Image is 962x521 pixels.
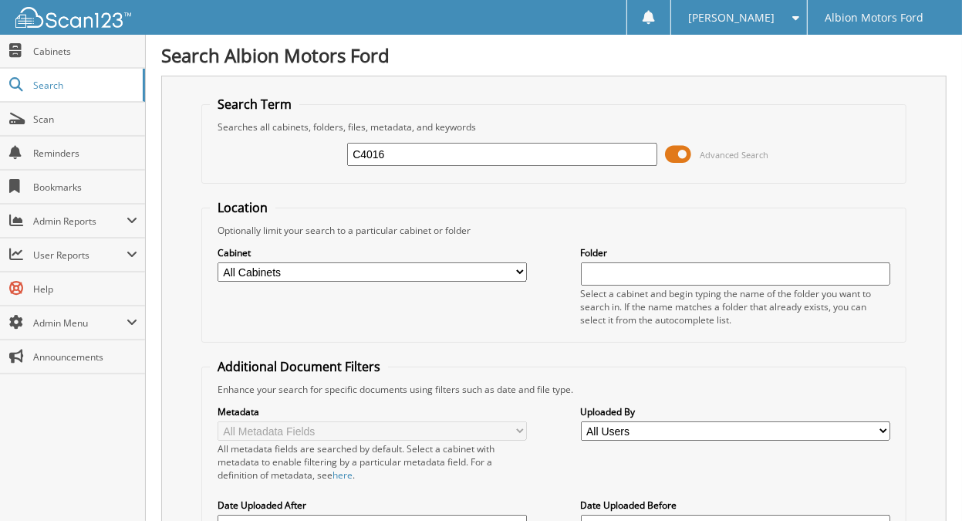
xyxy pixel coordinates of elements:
[15,7,131,28] img: scan123-logo-white.svg
[210,358,388,375] legend: Additional Document Filters
[825,13,923,22] span: Albion Motors Ford
[210,383,898,396] div: Enhance your search for specific documents using filters such as date and file type.
[332,469,353,482] a: here
[218,246,527,259] label: Cabinet
[581,405,890,418] label: Uploaded By
[33,249,127,262] span: User Reports
[33,282,137,296] span: Help
[581,499,890,512] label: Date Uploaded Before
[581,287,890,326] div: Select a cabinet and begin typing the name of the folder you want to search in. If the name match...
[885,447,962,521] iframe: Chat Widget
[689,13,775,22] span: [PERSON_NAME]
[33,45,137,58] span: Cabinets
[210,120,898,134] div: Searches all cabinets, folders, files, metadata, and keywords
[700,149,768,161] span: Advanced Search
[161,42,947,68] h1: Search Albion Motors Ford
[33,113,137,126] span: Scan
[218,442,527,482] div: All metadata fields are searched by default. Select a cabinet with metadata to enable filtering b...
[33,350,137,364] span: Announcements
[33,316,127,330] span: Admin Menu
[210,96,299,113] legend: Search Term
[33,215,127,228] span: Admin Reports
[210,199,275,216] legend: Location
[218,405,527,418] label: Metadata
[210,224,898,237] div: Optionally limit your search to a particular cabinet or folder
[33,147,137,160] span: Reminders
[218,499,527,512] label: Date Uploaded After
[581,246,890,259] label: Folder
[33,181,137,194] span: Bookmarks
[33,79,135,92] span: Search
